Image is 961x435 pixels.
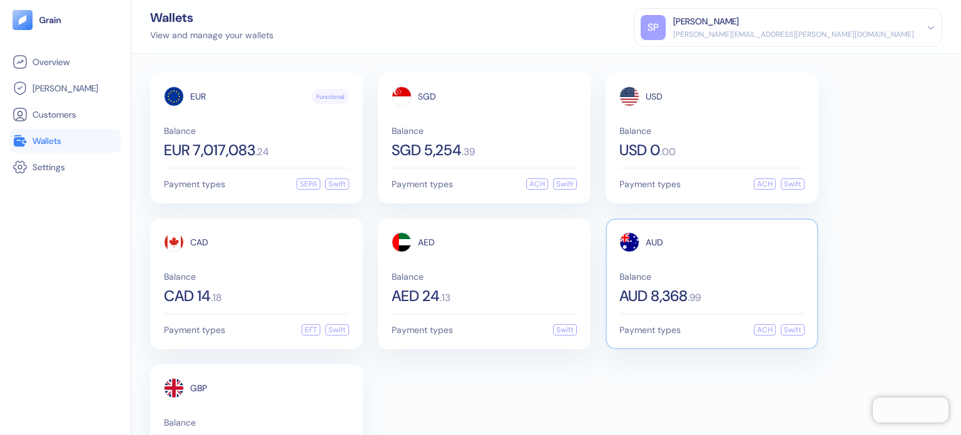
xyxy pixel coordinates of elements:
span: . 99 [688,293,701,303]
span: USD [646,92,663,101]
span: Overview [33,56,69,68]
span: Settings [33,161,65,173]
div: Swift [553,178,577,190]
span: Functional [317,92,344,101]
span: . 00 [660,147,676,157]
span: AUD 8,368 [619,289,688,304]
a: Overview [13,54,118,69]
span: Balance [619,126,805,135]
span: AUD [646,238,663,247]
span: EUR [190,92,206,101]
span: [PERSON_NAME] [33,82,98,95]
span: AED [418,238,435,247]
span: EUR 7,017,083 [164,143,255,158]
div: Swift [325,178,349,190]
span: GBP [190,384,207,392]
span: . 39 [462,147,475,157]
div: View and manage your wallets [150,29,273,42]
div: ACH [754,178,776,190]
span: Wallets [33,135,61,147]
div: [PERSON_NAME][EMAIL_ADDRESS][PERSON_NAME][DOMAIN_NAME] [673,29,914,40]
div: Swift [781,324,805,335]
span: Payment types [392,325,453,334]
span: . 13 [440,293,450,303]
span: Balance [619,272,805,281]
a: [PERSON_NAME] [13,81,118,96]
span: Payment types [619,180,681,188]
div: Swift [325,324,349,335]
span: Balance [164,418,349,427]
span: SGD 5,254 [392,143,462,158]
div: EFT [302,324,320,335]
div: SP [641,15,666,40]
span: Balance [392,126,577,135]
span: Balance [164,272,349,281]
span: . 24 [255,147,269,157]
span: USD 0 [619,143,660,158]
span: CAD 14 [164,289,211,304]
span: Payment types [392,180,453,188]
span: Payment types [164,180,225,188]
div: Swift [781,178,805,190]
span: AED 24 [392,289,440,304]
span: SGD [418,92,436,101]
span: Customers [33,108,76,121]
div: SEPA [297,178,320,190]
iframe: Chatra live chat [873,397,948,422]
div: Swift [553,324,577,335]
a: Wallets [13,133,118,148]
span: CAD [190,238,208,247]
div: ACH [754,324,776,335]
img: logo-tablet-V2.svg [13,10,33,30]
span: Payment types [619,325,681,334]
div: [PERSON_NAME] [673,15,739,28]
a: Customers [13,107,118,122]
span: . 18 [211,293,221,303]
span: Balance [392,272,577,281]
div: ACH [526,178,548,190]
span: Payment types [164,325,225,334]
a: Settings [13,160,118,175]
img: logo [39,16,62,24]
span: Balance [164,126,349,135]
div: Wallets [150,11,273,24]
